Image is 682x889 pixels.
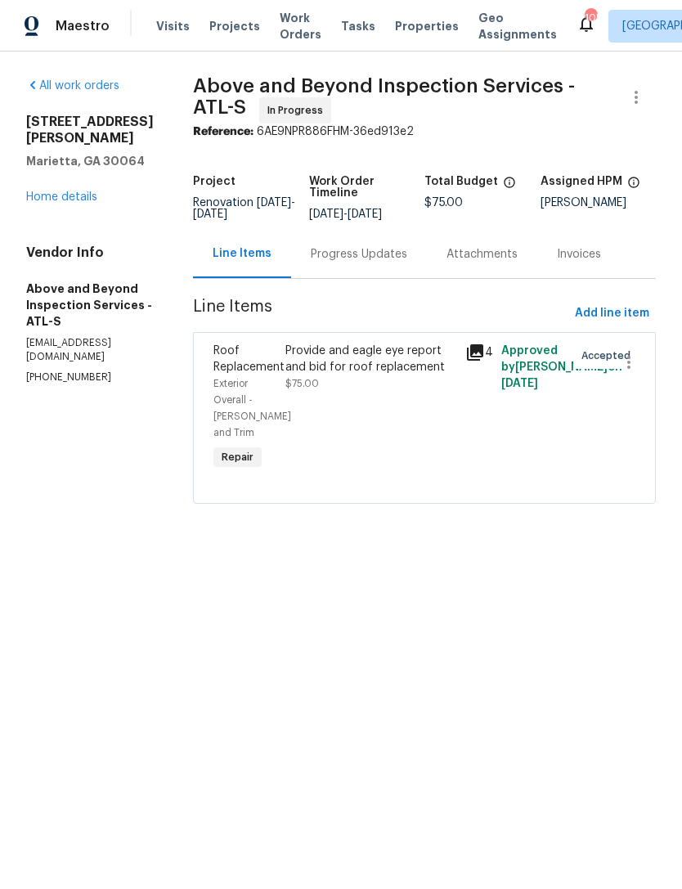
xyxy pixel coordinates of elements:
[209,18,260,34] span: Projects
[557,246,601,263] div: Invoices
[568,299,656,329] button: Add line item
[193,299,568,329] span: Line Items
[627,176,640,197] span: The hpm assigned to this work order.
[193,197,295,220] span: -
[395,18,459,34] span: Properties
[311,246,407,263] div: Progress Updates
[465,343,491,362] div: 4
[213,379,291,438] span: Exterior Overall - [PERSON_NAME] and Trim
[26,191,97,203] a: Home details
[309,209,343,220] span: [DATE]
[56,18,110,34] span: Maestro
[26,80,119,92] a: All work orders
[478,10,557,43] span: Geo Assignments
[424,197,463,209] span: $75.00
[267,102,330,119] span: In Progress
[309,176,425,199] h5: Work Order Timeline
[257,197,291,209] span: [DATE]
[348,209,382,220] span: [DATE]
[424,176,498,187] h5: Total Budget
[501,378,538,389] span: [DATE]
[193,197,295,220] span: Renovation
[26,114,154,146] h2: [STREET_ADDRESS][PERSON_NAME]
[213,245,271,262] div: Line Items
[213,345,285,373] span: Roof Replacement
[501,345,622,389] span: Approved by [PERSON_NAME] on
[26,153,154,169] h5: Marietta, GA 30064
[26,370,154,384] p: [PHONE_NUMBER]
[193,76,575,117] span: Above and Beyond Inspection Services - ATL-S
[193,123,656,140] div: 6AE9NPR886FHM-36ed913e2
[26,281,154,330] h5: Above and Beyond Inspection Services - ATL-S
[581,348,637,364] span: Accepted
[26,245,154,261] h4: Vendor Info
[309,209,382,220] span: -
[575,303,649,324] span: Add line item
[585,10,596,26] div: 105
[541,197,657,209] div: [PERSON_NAME]
[26,336,154,364] p: [EMAIL_ADDRESS][DOMAIN_NAME]
[503,176,516,197] span: The total cost of line items that have been proposed by Opendoor. This sum includes line items th...
[285,343,455,375] div: Provide and eagle eye report and bid for roof replacement
[193,209,227,220] span: [DATE]
[215,449,260,465] span: Repair
[193,126,254,137] b: Reference:
[193,176,236,187] h5: Project
[285,379,319,388] span: $75.00
[341,20,375,32] span: Tasks
[541,176,622,187] h5: Assigned HPM
[446,246,518,263] div: Attachments
[280,10,321,43] span: Work Orders
[156,18,190,34] span: Visits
